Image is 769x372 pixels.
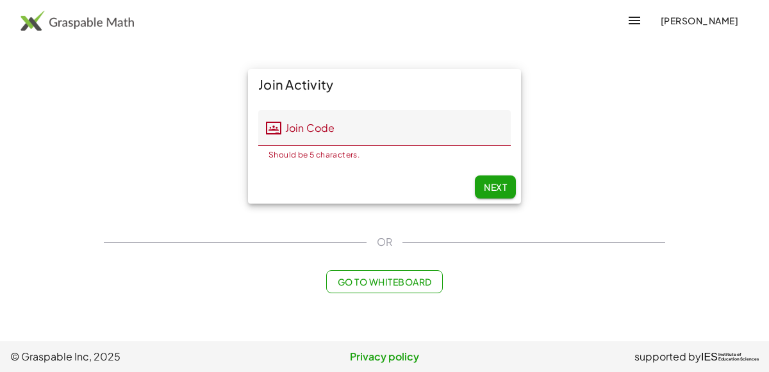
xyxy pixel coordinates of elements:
span: © Graspable Inc, 2025 [10,349,260,364]
button: Go to Whiteboard [326,270,442,293]
button: Next [475,175,516,198]
span: OR [377,234,392,250]
span: Next [484,181,507,193]
div: Should be 5 characters. [269,151,500,159]
span: Institute of Education Sciences [718,353,759,362]
span: IES [701,351,718,363]
button: [PERSON_NAME] [650,9,748,32]
span: supported by [634,349,701,364]
span: [PERSON_NAME] [660,15,738,26]
span: Go to Whiteboard [337,276,431,287]
div: Join Activity [248,69,521,100]
a: Privacy policy [260,349,509,364]
a: IESInstitute ofEducation Sciences [701,349,759,364]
